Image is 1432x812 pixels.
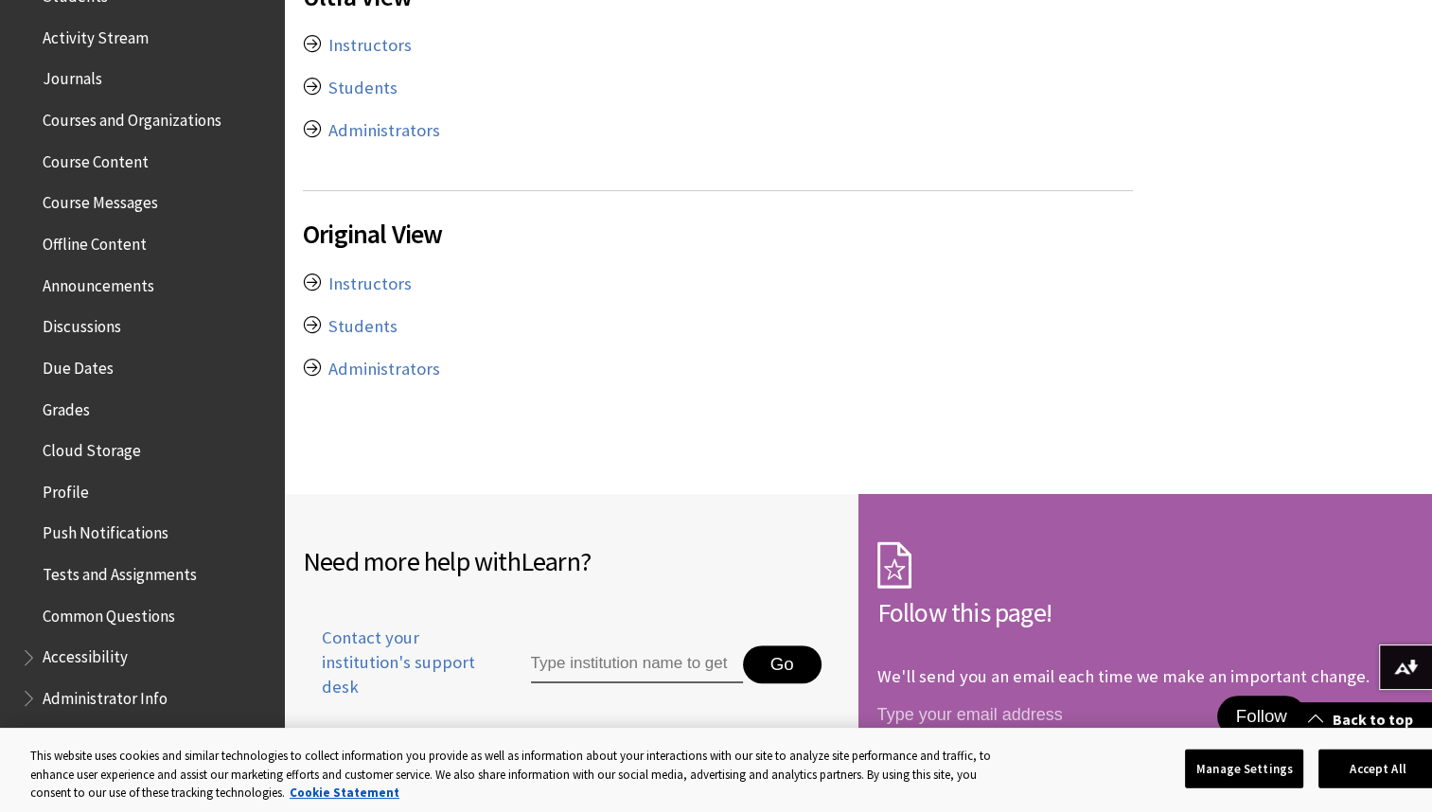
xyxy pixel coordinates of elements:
span: Learn [521,544,580,578]
a: More information about your privacy, opens in a new tab [290,785,399,801]
span: Profile [43,476,89,502]
span: Cloud Storage [43,434,141,460]
img: Subscription Icon [877,541,911,589]
span: Course Messages [43,187,158,213]
a: Administrators [328,358,440,380]
button: Follow [1217,696,1306,737]
span: Contact your institution's support desk [303,626,487,700]
a: Students [328,77,398,99]
a: Students [328,315,398,338]
button: Manage Settings [1185,749,1303,788]
span: Course Content [43,146,149,171]
span: Activity Stream [43,22,149,47]
span: Push Notifications [43,518,168,543]
a: Administrators [328,119,440,142]
h2: Need more help with ? [303,541,840,581]
span: Journals [43,63,102,89]
span: Offline Content [43,228,147,254]
input: Type institution name to get support [531,645,743,683]
span: Grades [43,394,90,419]
h2: Follow this page! [877,592,1414,632]
span: Tests and Assignments [43,558,197,584]
span: Accessibility [43,642,128,667]
span: Original View [303,214,1133,254]
a: Back to top [1294,702,1432,737]
span: Anthology Illuminate [33,724,178,750]
a: Contact your institution's support desk [303,626,487,723]
span: Announcements [43,270,154,295]
button: Go [743,645,822,683]
span: Common Questions [43,600,175,626]
span: Due Dates [43,352,114,378]
span: Administrator Info [43,682,168,708]
div: This website uses cookies and similar technologies to collect information you provide as well as ... [30,747,1002,803]
p: We'll send you an email each time we make an important change. [877,665,1370,687]
span: Courses and Organizations [43,104,221,130]
span: Discussions [43,310,121,336]
a: Instructors [328,273,412,295]
input: email address [877,696,1217,735]
a: Instructors [328,34,412,57]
